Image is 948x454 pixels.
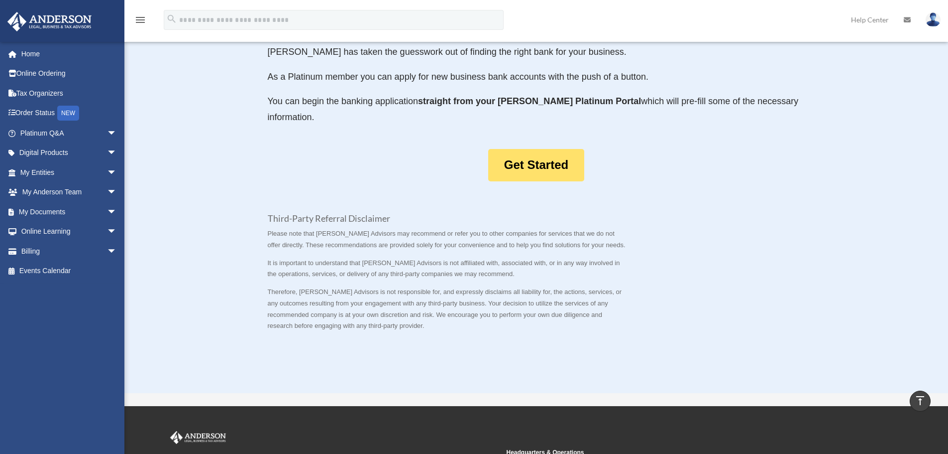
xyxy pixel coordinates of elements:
span: arrow_drop_down [107,222,127,242]
p: You can begin the banking application which will pre-fill some of the necessary information. [268,94,805,125]
i: menu [134,14,146,26]
a: Digital Productsarrow_drop_down [7,143,132,163]
img: Anderson Advisors Platinum Portal [168,431,228,444]
a: Online Learningarrow_drop_down [7,222,132,242]
a: Online Ordering [7,64,132,84]
div: NEW [57,106,79,121]
i: search [166,13,177,24]
a: Home [7,44,132,64]
span: arrow_drop_down [107,123,127,144]
a: Order StatusNEW [7,103,132,124]
span: arrow_drop_down [107,182,127,203]
a: Tax Organizers [7,83,132,103]
strong: straight from your [PERSON_NAME] Platinum Portal [418,96,641,106]
a: Platinum Q&Aarrow_drop_down [7,123,132,143]
p: It is important to understand that [PERSON_NAME] Advisors is not affiliated with, associated with... [268,258,628,287]
p: Therefore, [PERSON_NAME] Advisors is not responsible for, and expressly disclaims all liability f... [268,287,628,332]
p: [PERSON_NAME] has taken the guesswork out of finding the right bank for your business. [268,44,805,69]
a: Get Started [488,149,584,181]
a: Events Calendar [7,261,132,281]
a: My Documentsarrow_drop_down [7,202,132,222]
span: arrow_drop_down [107,143,127,163]
i: vertical_align_top [914,395,926,407]
a: My Entitiesarrow_drop_down [7,162,132,182]
p: Please note that [PERSON_NAME] Advisors may recommend or refer you to other companies for service... [268,228,628,258]
h3: Third-Party Referral Disclaimer [268,214,628,228]
a: vertical_align_top [910,391,931,412]
a: My Anderson Teamarrow_drop_down [7,182,132,202]
img: User Pic [926,12,941,27]
a: Billingarrow_drop_down [7,241,132,261]
span: arrow_drop_down [107,241,127,262]
img: Anderson Advisors Platinum Portal [4,12,95,31]
p: As a Platinum member you can apply for new business bank accounts with the push of a button. [268,69,805,94]
a: menu [134,17,146,26]
span: arrow_drop_down [107,162,127,183]
span: arrow_drop_down [107,202,127,222]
